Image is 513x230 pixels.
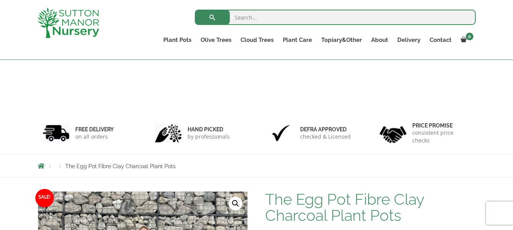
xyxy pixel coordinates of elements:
[412,129,471,144] p: consistent price checks
[425,35,456,45] a: Contact
[317,35,367,45] a: Topiary&Other
[38,8,99,38] img: logo
[380,121,407,145] img: 4.jpg
[75,133,114,141] p: on all orders
[456,35,476,45] a: 0
[195,10,476,25] input: Search...
[155,123,182,143] img: 2.jpg
[265,191,475,223] h1: The Egg Pot Fibre Clay Charcoal Plant Pots
[229,197,242,210] a: View full-screen image gallery
[43,123,70,143] img: 1.jpg
[466,33,473,40] span: 0
[393,35,425,45] a: Delivery
[367,35,393,45] a: About
[300,126,351,133] h6: Defra approved
[188,133,230,141] p: by professionals
[38,163,476,169] nav: Breadcrumbs
[188,126,230,133] h6: hand picked
[412,122,471,129] h6: Price promise
[65,163,176,169] span: The Egg Pot Fibre Clay Charcoal Plant Pots
[75,126,114,133] h6: FREE DELIVERY
[300,133,351,141] p: checked & Licensed
[278,35,317,45] a: Plant Care
[35,189,54,207] span: Sale!
[159,35,196,45] a: Plant Pots
[267,123,294,143] img: 3.jpg
[236,35,278,45] a: Cloud Trees
[196,35,236,45] a: Olive Trees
